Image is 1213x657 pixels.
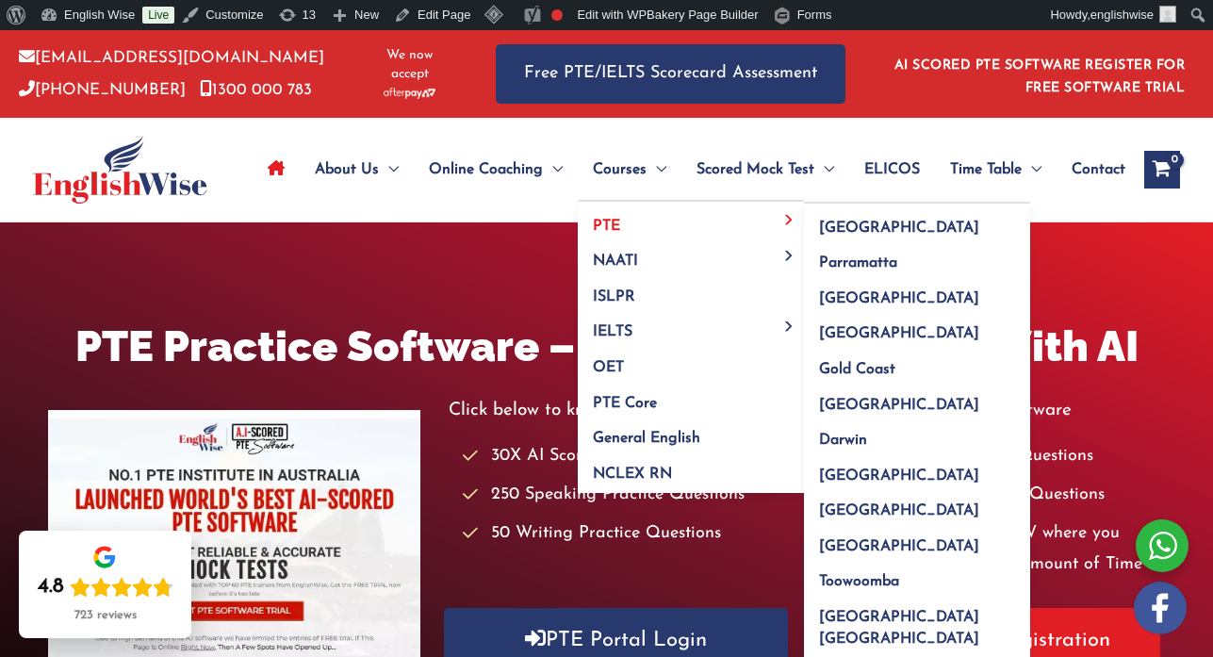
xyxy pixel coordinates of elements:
[804,274,1030,310] a: [GEOGRAPHIC_DATA]
[48,317,1164,376] h1: PTE Practice Software – Get Your PTE Score With AI
[804,522,1030,558] a: [GEOGRAPHIC_DATA]
[593,254,638,269] span: NAATI
[593,396,657,411] span: PTE Core
[578,450,804,493] a: NCLEX RN
[253,137,1125,203] nav: Site Navigation: Main Menu
[864,137,920,203] span: ELICOS
[578,202,804,238] a: PTEMenu Toggle
[463,518,805,550] li: 50 Writing Practice Questions
[578,238,804,273] a: NAATIMenu Toggle
[894,58,1186,95] a: AI SCORED PTE SOFTWARE REGISTER FOR FREE SOFTWARE TRIAL
[370,46,449,84] span: We now accept
[819,433,867,448] span: Darwin
[804,487,1030,523] a: [GEOGRAPHIC_DATA]
[19,50,324,66] a: [EMAIL_ADDRESS][DOMAIN_NAME]
[578,272,804,308] a: ISLPR
[697,137,814,203] span: Scored Mock Test
[593,360,624,375] span: OET
[681,137,849,203] a: Scored Mock TestMenu Toggle
[935,137,1057,203] a: Time TableMenu Toggle
[551,9,563,21] div: Focus keyphrase not set
[819,503,979,518] span: [GEOGRAPHIC_DATA]
[804,417,1030,452] a: Darwin
[33,136,207,204] img: cropped-ew-logo
[1159,6,1176,23] img: ashok kumar
[142,7,174,24] a: Live
[1072,137,1125,203] span: Contact
[819,255,897,271] span: Parramatta
[819,398,979,413] span: [GEOGRAPHIC_DATA]
[819,221,979,236] span: [GEOGRAPHIC_DATA]
[819,362,895,377] span: Gold Coast
[779,320,800,331] span: Menu Toggle
[593,137,647,203] span: Courses
[1090,8,1154,22] span: englishwise
[593,467,672,482] span: NCLEX RN
[463,480,805,511] li: 250 Speaking Practice Questions
[19,82,186,98] a: [PHONE_NUMBER]
[804,310,1030,346] a: [GEOGRAPHIC_DATA]
[819,291,979,306] span: [GEOGRAPHIC_DATA]
[1022,137,1041,203] span: Menu Toggle
[883,43,1194,105] aside: Header Widget 1
[819,539,979,554] span: [GEOGRAPHIC_DATA]
[804,204,1030,239] a: [GEOGRAPHIC_DATA]
[804,594,1030,651] a: [GEOGRAPHIC_DATA] [GEOGRAPHIC_DATA]
[593,324,632,339] span: IELTS
[429,137,543,203] span: Online Coaching
[593,289,635,304] span: ISLPR
[779,215,800,225] span: Menu Toggle
[496,44,845,104] a: Free PTE/IELTS Scorecard Assessment
[1134,582,1187,634] img: white-facebook.png
[300,137,414,203] a: About UsMenu Toggle
[543,137,563,203] span: Menu Toggle
[74,608,137,623] div: 723 reviews
[449,395,1164,426] p: Click below to know why EnglishWise has worlds best AI scored PTE software
[819,574,899,589] span: Toowoomba
[814,137,834,203] span: Menu Toggle
[804,558,1030,594] a: Toowoomba
[1144,151,1180,189] a: View Shopping Cart, empty
[1057,137,1125,203] a: Contact
[578,137,681,203] a: CoursesMenu Toggle
[647,137,666,203] span: Menu Toggle
[779,250,800,260] span: Menu Toggle
[593,219,620,234] span: PTE
[463,441,805,472] li: 30X AI Scored Full Length Mock Tests
[384,88,435,98] img: Afterpay-Logo
[950,137,1022,203] span: Time Table
[379,137,399,203] span: Menu Toggle
[849,137,935,203] a: ELICOS
[819,610,979,647] span: [GEOGRAPHIC_DATA] [GEOGRAPHIC_DATA]
[414,137,578,203] a: Online CoachingMenu Toggle
[38,574,64,600] div: 4.8
[578,415,804,451] a: General English
[804,346,1030,382] a: Gold Coast
[804,452,1030,487] a: [GEOGRAPHIC_DATA]
[578,308,804,344] a: IELTSMenu Toggle
[578,344,804,380] a: OET
[578,379,804,415] a: PTE Core
[200,82,312,98] a: 1300 000 783
[819,326,979,341] span: [GEOGRAPHIC_DATA]
[38,574,173,600] div: Rating: 4.8 out of 5
[819,468,979,484] span: [GEOGRAPHIC_DATA]
[593,431,700,446] span: General English
[315,137,379,203] span: About Us
[804,239,1030,275] a: Parramatta
[804,381,1030,417] a: [GEOGRAPHIC_DATA]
